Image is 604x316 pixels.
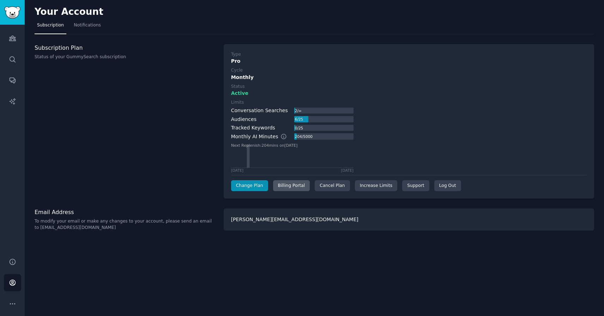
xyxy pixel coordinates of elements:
[294,116,304,122] div: 6 / 25
[74,22,101,29] span: Notifications
[224,208,594,231] div: [PERSON_NAME][EMAIL_ADDRESS][DOMAIN_NAME]
[231,99,244,106] div: Limits
[231,57,587,65] div: Pro
[294,108,302,114] div: 2 / ∞
[231,84,245,90] div: Status
[231,116,256,123] div: Audiences
[231,133,294,140] div: Monthly AI Minutes
[273,180,310,192] div: Billing Portal
[231,74,587,81] div: Monthly
[35,54,216,60] p: Status of your GummySearch subscription
[231,107,288,114] div: Conversation Searches
[402,180,429,192] a: Support
[341,168,354,173] div: [DATE]
[355,180,398,192] a: Increase Limits
[294,133,313,140] div: 204 / 5000
[35,6,103,18] h2: Your Account
[71,20,103,34] a: Notifications
[294,125,304,131] div: 0 / 25
[37,22,64,29] span: Subscription
[35,218,216,231] p: To modify your email or make any changes to your account, please send an email to [EMAIL_ADDRESS]...
[231,143,297,147] text: Next Replenish: 204 mins on [DATE]
[231,51,241,58] div: Type
[35,208,216,216] h3: Email Address
[231,67,243,74] div: Cycle
[35,44,216,51] h3: Subscription Plan
[231,90,248,97] span: Active
[231,124,275,132] div: Tracked Keywords
[35,20,66,34] a: Subscription
[231,168,244,173] div: [DATE]
[231,180,268,192] a: Change Plan
[4,6,20,19] img: GummySearch logo
[315,180,350,192] div: Cancel Plan
[434,180,461,192] div: Log Out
